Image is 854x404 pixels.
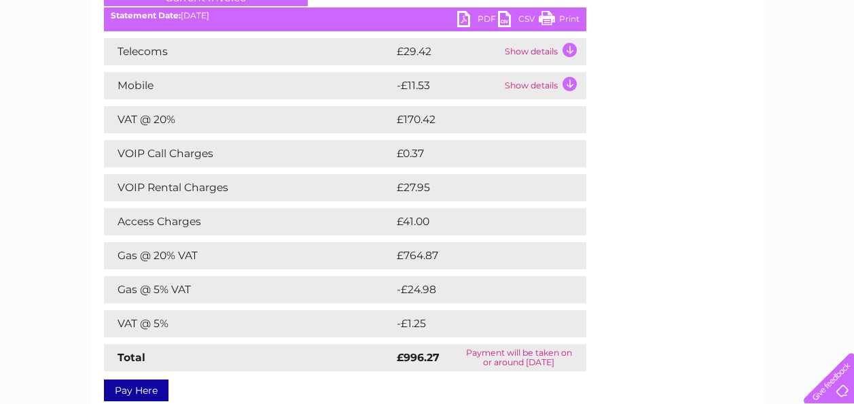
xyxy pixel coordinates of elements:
a: CSV [498,11,539,31]
td: Telecoms [104,38,393,65]
td: Payment will be taken on or around [DATE] [452,344,586,371]
a: 0333 014 3131 [598,7,692,24]
td: £29.42 [393,38,501,65]
td: Access Charges [104,208,393,235]
td: VOIP Call Charges [104,140,393,167]
a: PDF [457,11,498,31]
td: -£11.53 [393,72,501,99]
a: Log out [809,58,841,68]
a: Water [615,58,641,68]
td: Gas @ 5% VAT [104,276,393,303]
a: Print [539,11,580,31]
img: logo.png [30,35,99,77]
td: Show details [501,72,586,99]
a: Energy [649,58,679,68]
td: Show details [501,38,586,65]
strong: £996.27 [397,351,440,364]
td: £41.00 [393,208,558,235]
a: Blog [736,58,755,68]
td: VOIP Rental Charges [104,174,393,201]
td: -£24.98 [393,276,562,303]
td: £764.87 [393,242,563,269]
a: Contact [764,58,797,68]
td: Mobile [104,72,393,99]
div: Clear Business is a trading name of Verastar Limited (registered in [GEOGRAPHIC_DATA] No. 3667643... [107,7,749,66]
strong: Total [118,351,145,364]
td: VAT @ 20% [104,106,393,133]
td: Gas @ 20% VAT [104,242,393,269]
a: Pay Here [104,380,168,401]
b: Statement Date: [111,10,181,20]
td: £0.37 [393,140,554,167]
div: [DATE] [104,11,586,20]
td: -£1.25 [393,310,556,337]
td: VAT @ 5% [104,310,393,337]
td: £27.95 [393,174,558,201]
td: £170.42 [393,106,561,133]
a: Telecoms [687,58,728,68]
